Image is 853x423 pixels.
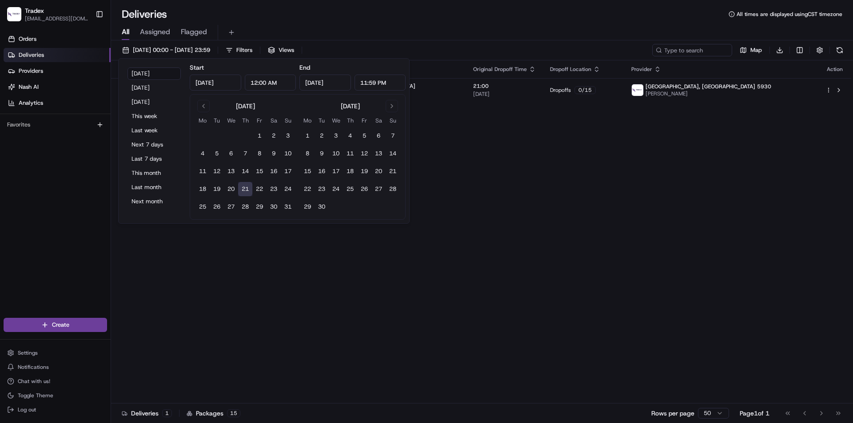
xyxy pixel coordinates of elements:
button: 9 [315,146,329,161]
button: 14 [238,164,252,178]
label: End [299,63,310,71]
button: 22 [252,182,267,196]
input: Clear [23,57,147,67]
button: Tradex [25,6,44,15]
span: [DATE] 00:00 - [DATE] 23:59 [133,46,210,54]
button: 8 [252,146,267,161]
div: 💻 [75,130,82,137]
button: Go to next month [386,100,398,112]
a: Providers [4,64,111,78]
th: Sunday [386,116,400,125]
input: Type to search [652,44,732,56]
span: Knowledge Base [18,129,68,138]
button: 3 [281,129,295,143]
button: Start new chat [151,87,162,98]
button: 29 [252,200,267,214]
button: 17 [329,164,343,178]
span: Chat with us! [18,378,50,385]
div: [DATE] [341,102,360,111]
button: 6 [224,146,238,161]
button: [DATE] [128,82,181,94]
button: 30 [315,200,329,214]
button: 17 [281,164,295,178]
button: This month [128,167,181,179]
button: 9 [267,146,281,161]
button: TradexTradex[EMAIL_ADDRESS][DOMAIN_NAME] [4,4,92,25]
div: Favorites [4,118,107,132]
span: All times are displayed using CST timezone [737,11,842,18]
button: 7 [386,129,400,143]
th: Wednesday [329,116,343,125]
span: Dropoffs [550,87,571,94]
button: 18 [195,182,210,196]
button: 25 [343,182,357,196]
button: 5 [357,129,371,143]
p: Welcome 👋 [9,36,162,50]
button: Next month [128,195,181,208]
button: Filters [222,44,256,56]
span: Deliveries [19,51,44,59]
button: 11 [195,164,210,178]
span: Assigned [140,27,170,37]
button: 31 [281,200,295,214]
button: 10 [281,146,295,161]
span: [DATE] [473,91,536,98]
button: Notifications [4,361,107,373]
button: 24 [281,182,295,196]
span: Toggle Theme [18,392,53,399]
span: Create [52,321,69,329]
th: Sunday [281,116,295,125]
button: 4 [195,146,210,161]
span: Notifications [18,364,49,371]
button: Settings [4,347,107,359]
th: Thursday [238,116,252,125]
button: 28 [238,200,252,214]
span: [GEOGRAPHIC_DATA], [GEOGRAPHIC_DATA] 5930 [646,83,771,90]
button: 2 [267,129,281,143]
button: Chat with us! [4,375,107,387]
span: Analytics [19,99,43,107]
a: Analytics [4,96,111,110]
span: Log out [18,406,36,413]
button: Last month [128,181,181,194]
button: 11 [343,146,357,161]
button: 8 [300,146,315,161]
button: Toggle Theme [4,389,107,402]
a: Deliveries [4,48,111,62]
th: Wednesday [224,116,238,125]
button: [EMAIL_ADDRESS][DOMAIN_NAME] [25,15,88,22]
th: Tuesday [210,116,224,125]
th: Monday [300,116,315,125]
th: Friday [252,116,267,125]
button: Refresh [833,44,846,56]
button: 28 [386,182,400,196]
p: Rows per page [651,409,694,418]
button: 13 [371,146,386,161]
button: 13 [224,164,238,178]
label: Start [190,63,204,71]
th: Saturday [371,116,386,125]
img: 1736555255976-a54dd68f-1ca7-489b-9aae-adbdc363a1c4 [9,85,25,101]
button: 1 [300,129,315,143]
span: Dropoff Location [550,66,591,73]
a: 📗Knowledge Base [5,125,72,141]
div: 1 [162,409,172,417]
span: Nash AI [19,83,39,91]
button: 7 [238,146,252,161]
div: 📗 [9,130,16,137]
button: 5 [210,146,224,161]
button: 12 [357,146,371,161]
button: 19 [357,164,371,178]
div: Page 1 of 1 [740,409,769,418]
button: Next 7 days [128,138,181,151]
div: Packages [187,409,240,418]
button: Views [264,44,298,56]
button: Map [736,44,766,56]
button: [DATE] [128,67,181,80]
button: 29 [300,200,315,214]
h1: Deliveries [122,7,167,21]
div: 0 / 15 [574,86,596,94]
button: [DATE] 00:00 - [DATE] 23:59 [118,44,214,56]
